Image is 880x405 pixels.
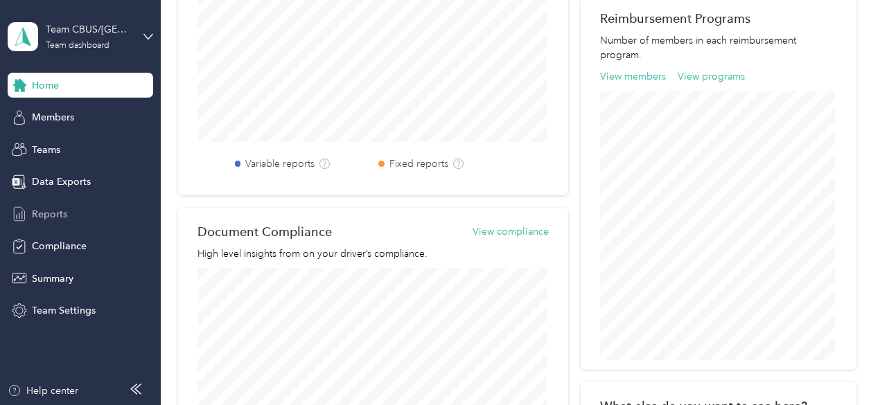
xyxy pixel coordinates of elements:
[46,22,132,37] div: Team CBUS/[GEOGRAPHIC_DATA]
[32,239,87,253] span: Compliance
[197,224,332,239] h2: Document Compliance
[32,303,96,318] span: Team Settings
[802,327,880,405] iframe: Everlance-gr Chat Button Frame
[46,42,109,50] div: Team dashboard
[32,174,91,189] span: Data Exports
[473,224,549,239] button: View compliance
[32,110,74,125] span: Members
[389,156,448,171] label: Fixed reports
[600,33,837,62] p: Number of members in each reimbursement program.
[245,156,315,171] label: Variable reports
[8,384,78,398] button: Help center
[678,69,745,84] button: View programs
[600,69,666,84] button: View members
[32,143,60,157] span: Teams
[32,207,67,222] span: Reports
[32,78,59,93] span: Home
[600,11,837,26] h2: Reimbursement Programs
[32,271,73,286] span: Summary
[197,246,549,261] p: High level insights from on your driver’s compliance.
